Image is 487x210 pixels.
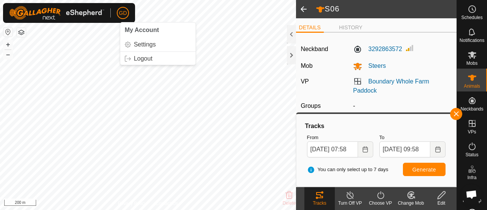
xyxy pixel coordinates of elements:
[461,184,482,205] div: Open chat
[405,43,414,53] img: Signal strength
[134,42,156,48] span: Settings
[119,9,127,17] span: GD
[9,6,104,20] img: Gallagher Logo
[350,101,455,111] div: -
[365,200,396,207] div: Choose VP
[118,200,146,207] a: Privacy Policy
[358,141,373,157] button: Choose Date
[468,130,476,134] span: VPs
[426,200,457,207] div: Edit
[301,103,320,109] label: Groups
[396,200,426,207] div: Change Mob
[403,163,446,176] button: Generate
[353,78,429,94] a: Boundary Whole Farm Paddock
[461,15,482,20] span: Schedules
[125,27,159,33] span: My Account
[466,61,477,66] span: Mobs
[307,166,388,173] span: You can only select up to 7 days
[304,200,335,207] div: Tracks
[336,24,366,32] li: HISTORY
[155,200,178,207] a: Contact Us
[301,63,312,69] label: Mob
[3,50,13,59] button: –
[301,45,328,54] label: Neckband
[467,175,476,180] span: Infra
[3,27,13,37] button: Reset Map
[464,84,480,88] span: Animals
[430,141,446,157] button: Choose Date
[307,134,373,141] label: From
[412,167,436,173] span: Generate
[301,78,309,85] label: VP
[335,200,365,207] div: Turn Off VP
[463,198,481,203] span: Heatmap
[465,152,478,157] span: Status
[316,4,457,14] h2: S06
[120,53,196,65] a: Logout
[17,28,26,37] button: Map Layers
[362,63,386,69] span: Steers
[3,40,13,49] button: +
[120,38,196,51] a: Settings
[304,122,449,131] div: Tracks
[353,45,402,54] label: 3292863572
[460,107,483,111] span: Neckbands
[134,56,153,62] span: Logout
[379,134,446,141] label: To
[296,24,324,33] li: DETAILS
[460,38,484,43] span: Notifications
